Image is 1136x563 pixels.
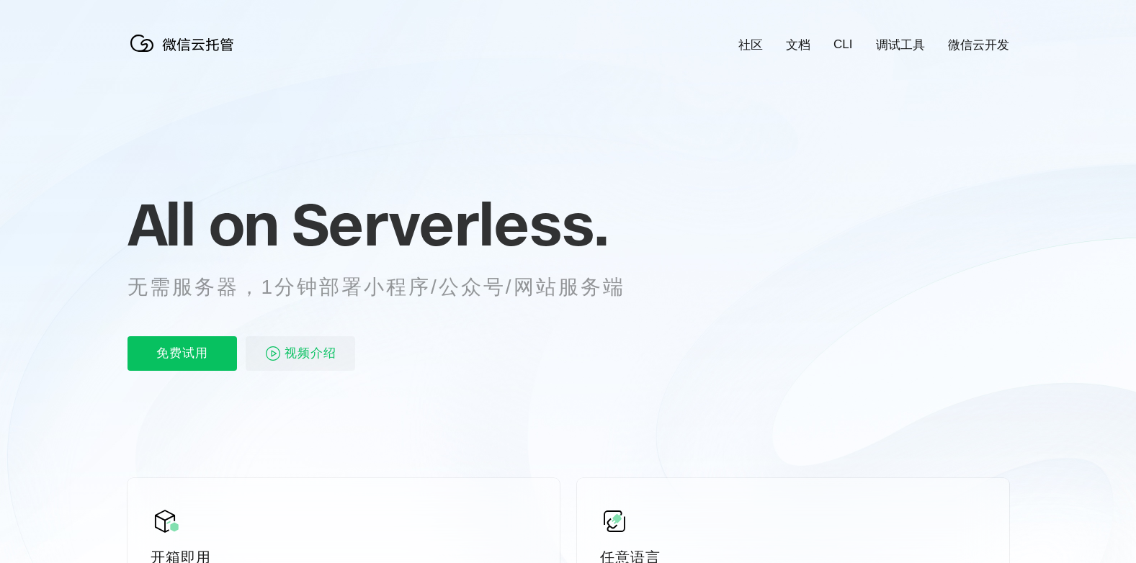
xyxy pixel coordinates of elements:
[128,29,243,58] img: 微信云托管
[128,48,243,60] a: 微信云托管
[285,336,336,371] span: 视频介绍
[292,188,608,260] span: Serverless.
[876,37,925,53] a: 调试工具
[128,273,652,302] p: 无需服务器，1分钟部署小程序/公众号/网站服务端
[264,345,282,362] img: video_play.svg
[128,188,278,260] span: All on
[128,336,237,371] p: 免费试用
[833,37,852,52] a: CLI
[738,37,763,53] a: 社区
[948,37,1009,53] a: 微信云开发
[786,37,810,53] a: 文档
